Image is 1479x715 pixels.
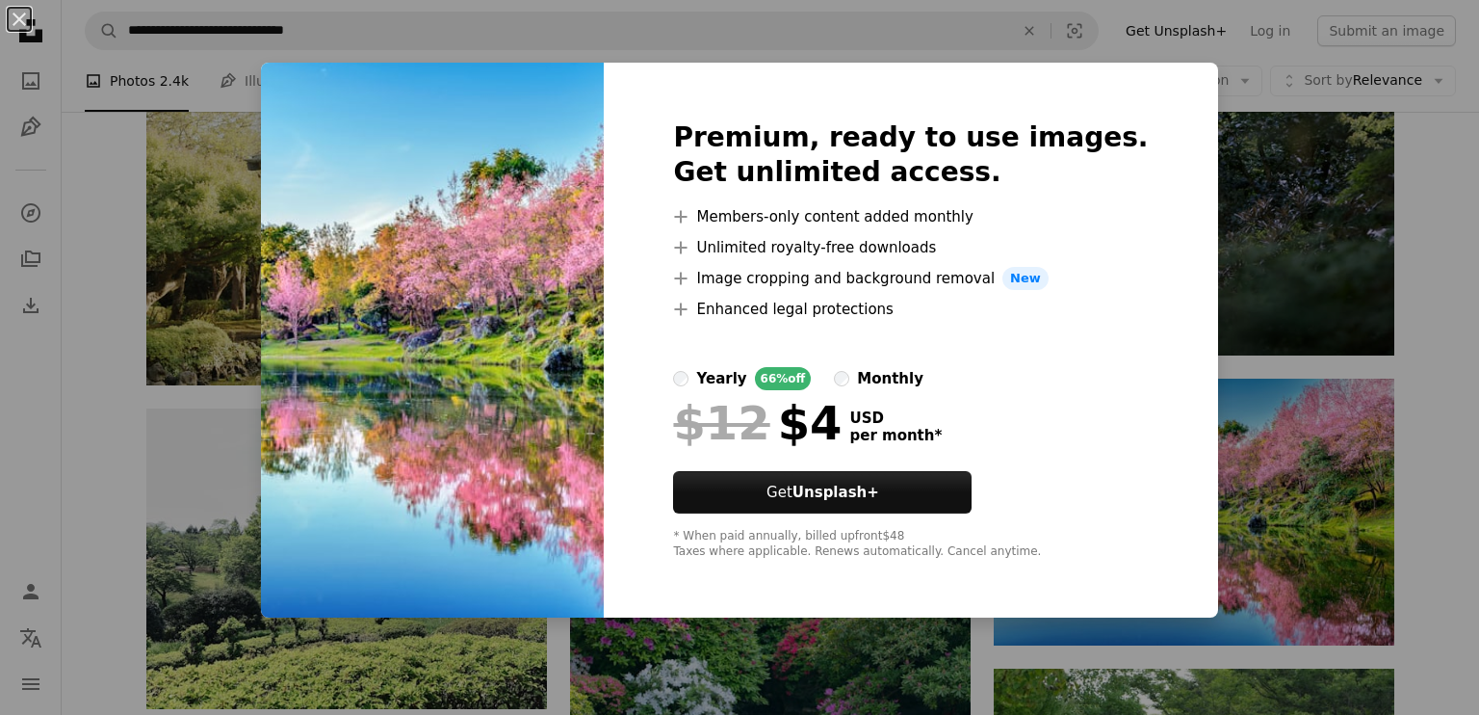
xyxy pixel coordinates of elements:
[673,371,688,386] input: yearly66%off
[857,367,923,390] div: monthly
[1002,267,1049,290] span: New
[755,367,812,390] div: 66% off
[849,427,942,444] span: per month *
[849,410,942,427] span: USD
[673,236,1148,259] li: Unlimited royalty-free downloads
[673,398,769,448] span: $12
[792,484,879,501] strong: Unsplash+
[673,120,1148,190] h2: Premium, ready to use images. Get unlimited access.
[673,529,1148,560] div: * When paid annually, billed upfront $48 Taxes where applicable. Renews automatically. Cancel any...
[834,371,849,386] input: monthly
[673,205,1148,228] li: Members-only content added monthly
[673,267,1148,290] li: Image cropping and background removal
[673,298,1148,321] li: Enhanced legal protections
[696,367,746,390] div: yearly
[673,398,842,448] div: $4
[261,63,604,618] img: premium_photo-1661878589476-bcad7fe1b8c5
[673,471,972,514] button: GetUnsplash+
